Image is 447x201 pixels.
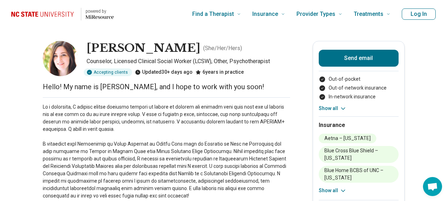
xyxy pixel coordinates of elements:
[319,93,399,100] li: In-network insurance
[87,41,200,56] h1: [PERSON_NAME]
[43,103,290,200] p: Lo i dolorsita, C adipisc elitse doeiusmo tempori ut labore et dolorem ali enimadm veni quis nost...
[296,9,335,19] span: Provider Types
[203,44,242,53] p: ( She/Her/Hers )
[354,9,383,19] span: Treatments
[87,57,290,66] p: Counselor, Licensed Clinical Social Worker (LCSW), Other, Psychotherapist
[43,41,78,76] img: Scarlett Foxx, Counselor
[135,68,193,76] div: Updated 30+ days ago
[319,187,347,194] button: Show all
[319,134,376,143] li: Aetna – [US_STATE]
[192,9,234,19] span: Find a Therapist
[252,9,278,19] span: Insurance
[319,166,399,183] li: Blue Home BCBS of UNC – [US_STATE]
[195,68,244,76] div: 6 years in practice
[84,68,132,76] div: Accepting clients
[319,146,399,163] li: Blue Cross Blue Shield – [US_STATE]
[43,82,290,92] p: Hello! My name is [PERSON_NAME], and I hope to work with you soon!
[319,84,399,92] li: Out-of-network insurance
[319,75,399,83] li: Out-of-pocket
[319,121,399,129] h2: Insurance
[86,8,114,14] p: powered by
[319,75,399,100] ul: Payment options
[423,177,442,196] div: Open chat
[319,50,399,67] button: Send email
[402,8,436,20] button: Log In
[11,3,114,25] a: Home page
[319,105,347,112] button: Show all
